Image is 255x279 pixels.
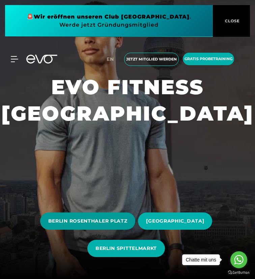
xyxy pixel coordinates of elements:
[126,56,177,62] span: Jetzt Mitglied werden
[122,53,181,66] a: Jetzt Mitglied werden
[40,207,138,235] a: BERLIN ROSENTHALER PLATZ
[146,218,204,225] span: [GEOGRAPHIC_DATA]
[48,218,128,225] span: BERLIN ROSENTHALER PLATZ
[87,235,168,262] a: BERLIN SPITTELMARKT
[107,56,114,62] span: en
[182,254,220,265] a: Chatte mit uns
[107,55,118,63] a: en
[223,18,240,24] span: CLOSE
[230,251,247,268] a: Go to whatsapp
[138,207,215,235] a: [GEOGRAPHIC_DATA]
[185,56,232,62] span: Gratis Probetraining
[182,255,220,265] div: Chatte mit uns
[1,74,254,127] h1: EVO FITNESS [GEOGRAPHIC_DATA]
[95,245,157,252] span: BERLIN SPITTELMARKT
[213,5,250,37] button: CLOSE
[181,53,236,66] a: Gratis Probetraining
[228,271,250,274] a: Go to GetButton.io website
